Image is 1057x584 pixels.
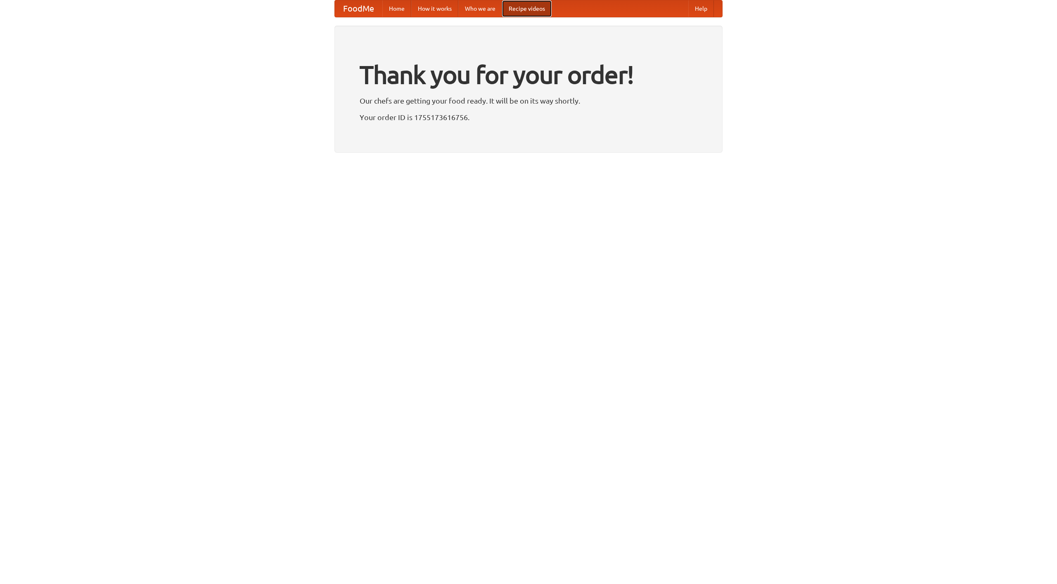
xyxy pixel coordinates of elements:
a: How it works [411,0,458,17]
a: FoodMe [335,0,382,17]
a: Home [382,0,411,17]
a: Recipe videos [502,0,552,17]
p: Our chefs are getting your food ready. It will be on its way shortly. [360,95,697,107]
a: Who we are [458,0,502,17]
a: Help [688,0,714,17]
h1: Thank you for your order! [360,55,697,95]
p: Your order ID is 1755173616756. [360,111,697,123]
